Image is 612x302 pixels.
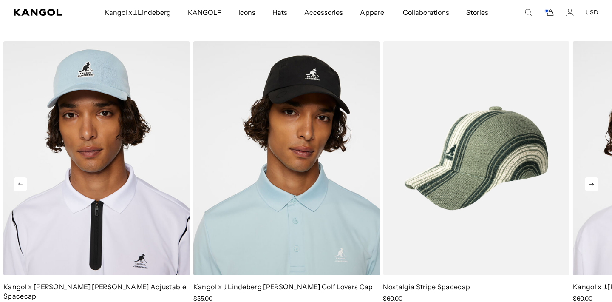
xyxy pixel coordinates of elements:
img: Kangol x J.Lindeberg Hudson Golf Lovers Cap [193,41,380,276]
img: Kangol x J.Lindeberg Cooper Adjustable Spacecap [3,41,190,276]
img: Nostalgia Stripe Spacecap [383,41,569,276]
summary: Search here [524,9,532,16]
a: Account [566,9,574,16]
button: Cart [544,9,554,16]
a: Kangol x [PERSON_NAME] [PERSON_NAME] Adjustable Spacecap [3,282,186,300]
a: Nostalgia Stripe Spacecap [383,282,470,291]
a: Kangol [14,9,68,16]
a: Kangol x J.Lindeberg [PERSON_NAME] Golf Lovers Cap [193,282,373,291]
button: USD [586,9,598,16]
